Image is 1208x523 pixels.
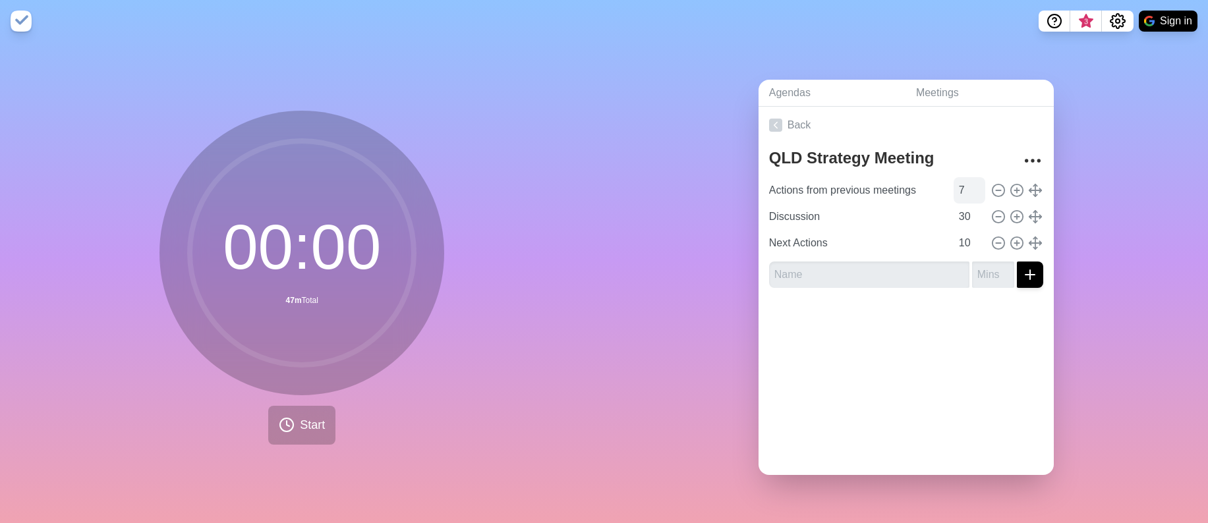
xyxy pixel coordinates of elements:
input: Mins [972,261,1014,288]
input: Mins [954,204,985,230]
a: Meetings [906,80,1054,107]
button: Help [1039,11,1070,32]
img: timeblocks logo [11,11,32,32]
span: 3 [1081,16,1091,27]
button: Sign in [1139,11,1197,32]
input: Name [764,204,951,230]
span: Start [300,416,325,434]
a: Back [759,107,1054,144]
input: Name [764,230,951,256]
input: Mins [954,230,985,256]
input: Mins [954,177,985,204]
input: Name [764,177,951,204]
a: Agendas [759,80,906,107]
button: Settings [1102,11,1134,32]
button: More [1020,148,1046,174]
img: google logo [1144,16,1155,26]
button: What’s new [1070,11,1102,32]
input: Name [769,261,969,288]
button: Start [268,406,335,445]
